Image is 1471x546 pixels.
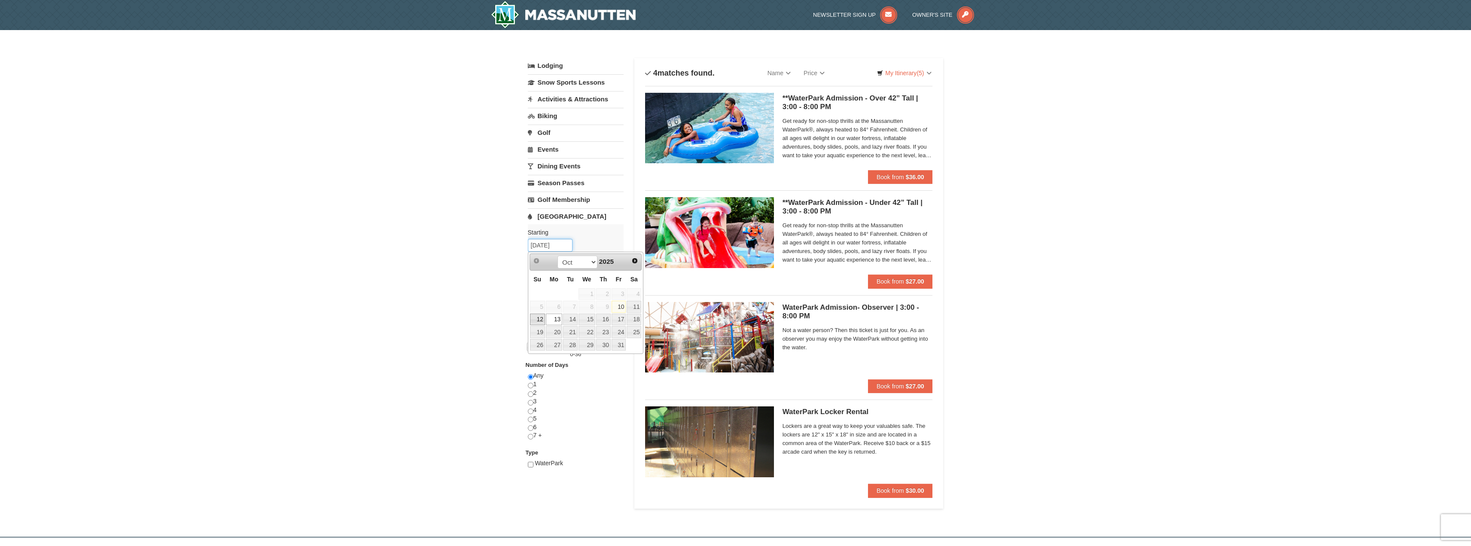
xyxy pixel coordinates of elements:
[546,314,562,326] a: 13
[917,70,924,76] span: (5)
[491,1,636,28] a: Massanutten Resort
[612,301,626,313] a: 10
[627,288,641,300] span: 4
[579,326,595,338] a: 22
[528,108,624,124] a: Biking
[563,326,578,338] a: 21
[868,170,933,184] button: Book from $36.00
[877,278,904,285] span: Book from
[579,314,595,326] a: 15
[645,302,774,372] img: 6619917-1066-60f46fa6.jpg
[528,91,624,107] a: Activities & Attractions
[528,125,624,140] a: Golf
[600,276,607,283] span: Thursday
[877,383,904,390] span: Book from
[653,69,658,77] span: 4
[612,326,626,338] a: 24
[813,12,897,18] a: Newsletter Sign Up
[645,93,774,163] img: 6619917-1058-293f39d8.jpg
[627,314,641,326] a: 18
[579,301,595,313] span: 8
[582,276,591,283] span: Wednesday
[533,276,541,283] span: Sunday
[783,117,933,160] span: Get ready for non-stop thrills at the Massanutten WaterPark®, always heated to 84° Fahrenheit. Ch...
[526,362,569,368] strong: Number of Days
[906,383,924,390] strong: $27.00
[645,406,774,477] img: 6619917-1005-d92ad057.png
[575,351,581,357] span: 36
[596,326,611,338] a: 23
[528,350,624,359] label: -
[906,278,924,285] strong: $27.00
[596,301,611,313] span: 9
[783,422,933,456] span: Lockers are a great way to keep your valuables safe. The lockers are 12" x 15" x 18" in size and ...
[912,12,953,18] span: Owner's Site
[868,484,933,497] button: Book from $30.00
[528,192,624,207] a: Golf Membership
[877,487,904,494] span: Book from
[906,174,924,180] strong: $36.00
[630,276,638,283] span: Saturday
[871,67,937,79] a: My Itinerary(5)
[528,158,624,174] a: Dining Events
[535,460,563,467] span: WaterPark
[612,288,626,300] span: 3
[530,314,545,326] a: 12
[530,326,545,338] a: 19
[528,74,624,90] a: Snow Sports Lessons
[596,339,611,351] a: 30
[563,301,578,313] span: 7
[528,141,624,157] a: Events
[612,339,626,351] a: 31
[783,408,933,416] h5: WaterPark Locker Rental
[877,174,904,180] span: Book from
[563,314,578,326] a: 14
[546,301,562,313] span: 6
[546,339,562,351] a: 27
[783,94,933,111] h5: **WaterPark Admission - Over 42” Tall | 3:00 - 8:00 PM
[567,276,574,283] span: Tuesday
[531,255,543,267] a: Prev
[528,58,624,73] a: Lodging
[570,351,573,357] span: 0
[563,339,578,351] a: 28
[627,326,641,338] a: 25
[526,449,538,456] strong: Type
[631,257,638,264] span: Next
[528,175,624,191] a: Season Passes
[783,326,933,352] span: Not a water person? Then this ticket is just for you. As an observer you may enjoy the WaterPark ...
[813,12,876,18] span: Newsletter Sign Up
[550,276,558,283] span: Monday
[612,314,626,326] a: 17
[912,12,974,18] a: Owner's Site
[528,208,624,224] a: [GEOGRAPHIC_DATA]
[533,257,540,264] span: Prev
[797,64,831,82] a: Price
[629,255,641,267] a: Next
[868,275,933,288] button: Book from $27.00
[579,288,595,300] span: 1
[491,1,636,28] img: Massanutten Resort Logo
[906,487,924,494] strong: $30.00
[868,379,933,393] button: Book from $27.00
[528,372,624,448] div: Any 1 2 3 4 5 6 7 +
[645,69,715,77] h4: matches found.
[596,314,611,326] a: 16
[596,288,611,300] span: 2
[783,198,933,216] h5: **WaterPark Admission - Under 42” Tall | 3:00 - 8:00 PM
[783,221,933,264] span: Get ready for non-stop thrills at the Massanutten WaterPark®, always heated to 84° Fahrenheit. Ch...
[546,326,562,338] a: 20
[616,276,622,283] span: Friday
[761,64,797,82] a: Name
[599,258,614,265] span: 2025
[579,339,595,351] a: 29
[783,303,933,320] h5: WaterPark Admission- Observer | 3:00 - 8:00 PM
[627,301,641,313] a: 11
[528,228,617,237] label: Starting
[530,301,545,313] span: 5
[530,339,545,351] a: 26
[645,197,774,268] img: 6619917-1062-d161e022.jpg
